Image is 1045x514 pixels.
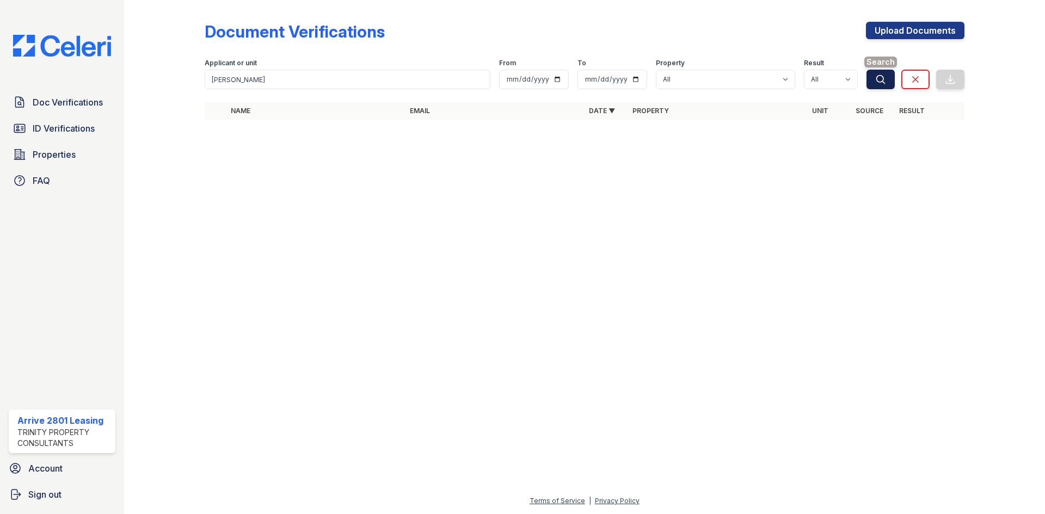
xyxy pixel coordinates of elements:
[28,462,63,475] span: Account
[231,107,250,115] a: Name
[812,107,828,115] a: Unit
[530,497,585,505] a: Terms of Service
[899,107,925,115] a: Result
[205,59,257,67] label: Applicant or unit
[589,497,591,505] div: |
[205,22,385,41] div: Document Verifications
[656,59,685,67] label: Property
[28,488,62,501] span: Sign out
[577,59,586,67] label: To
[589,107,615,115] a: Date ▼
[17,427,111,449] div: Trinity Property Consultants
[804,59,824,67] label: Result
[595,497,640,505] a: Privacy Policy
[205,70,490,89] input: Search by name, email, or unit number
[17,414,111,427] div: Arrive 2801 Leasing
[499,59,516,67] label: From
[33,148,76,161] span: Properties
[4,457,120,479] a: Account
[9,144,115,165] a: Properties
[9,91,115,113] a: Doc Verifications
[410,107,430,115] a: Email
[9,170,115,191] a: FAQ
[33,96,103,109] span: Doc Verifications
[632,107,669,115] a: Property
[866,70,895,89] button: Search
[864,57,897,67] span: Search
[33,122,95,135] span: ID Verifications
[4,35,120,57] img: CE_Logo_Blue-a8612792a0a2168367f1c8372b55b34899dd931a85d93a1a3d3e32e68fde9ad4.png
[4,484,120,505] a: Sign out
[9,117,115,139] a: ID Verifications
[866,22,964,39] a: Upload Documents
[33,174,50,187] span: FAQ
[856,107,883,115] a: Source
